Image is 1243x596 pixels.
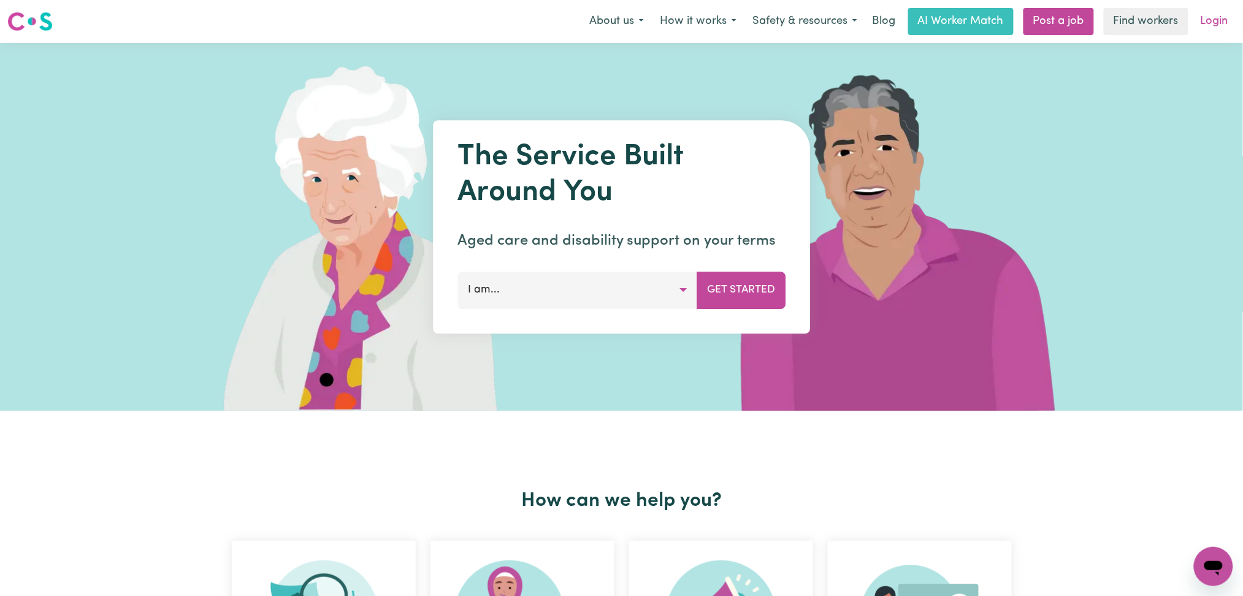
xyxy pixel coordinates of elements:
button: About us [581,9,652,34]
button: How it works [652,9,744,34]
button: Safety & resources [744,9,865,34]
a: Find workers [1104,8,1188,35]
a: Login [1193,8,1236,35]
h1: The Service Built Around You [457,140,786,210]
button: Get Started [697,272,786,308]
a: Careseekers logo [7,7,53,36]
a: Blog [865,8,903,35]
a: Post a job [1023,8,1094,35]
p: Aged care and disability support on your terms [457,230,786,252]
h2: How can we help you? [224,489,1019,513]
iframe: Button to launch messaging window [1194,547,1233,586]
img: Careseekers logo [7,10,53,32]
a: AI Worker Match [908,8,1014,35]
button: I am... [457,272,697,308]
